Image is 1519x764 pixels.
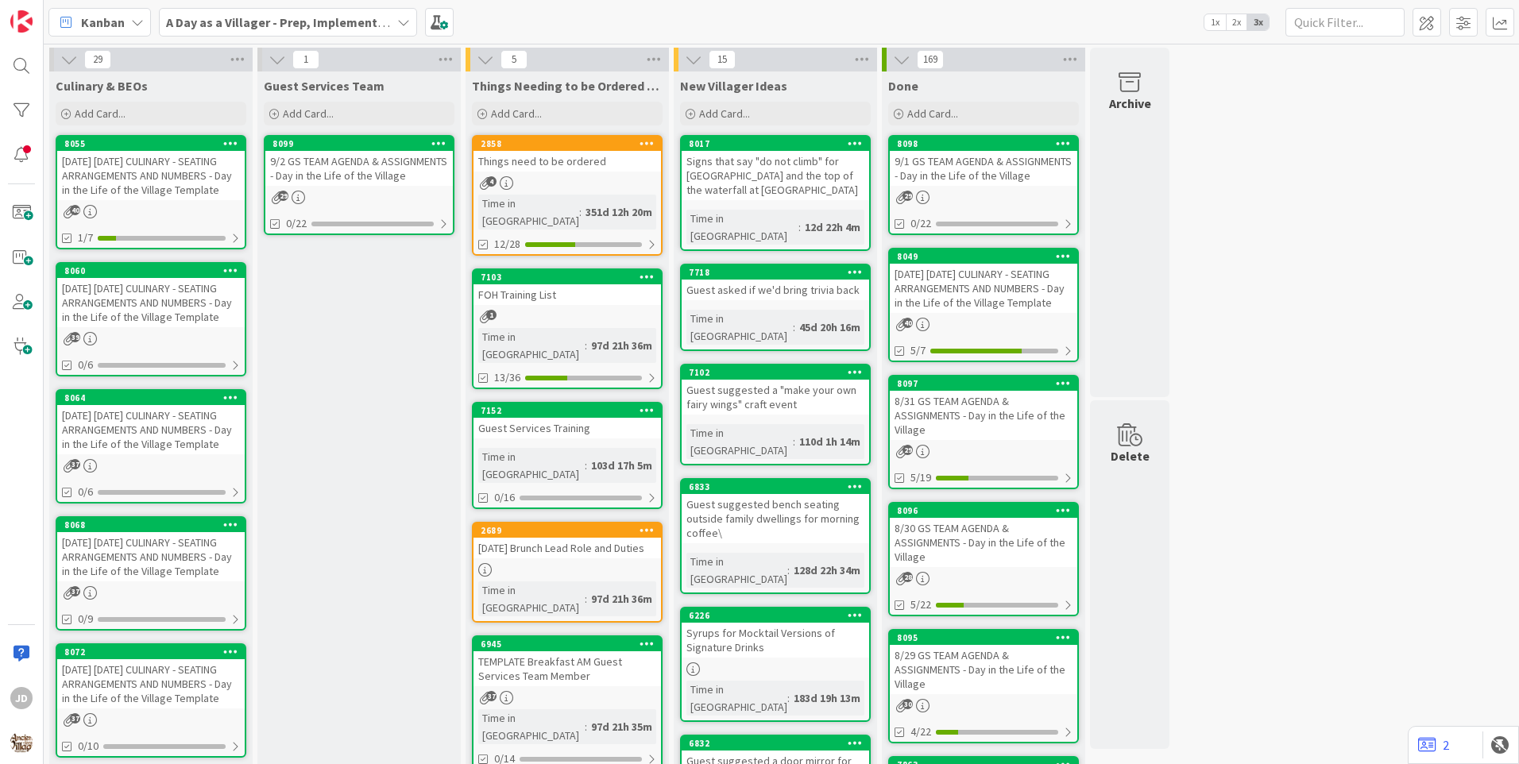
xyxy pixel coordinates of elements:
div: 7102 [689,367,869,378]
div: 9/2 GS TEAM AGENDA & ASSIGNMENTS - Day in the Life of the Village [265,151,453,186]
div: 2689 [481,525,661,536]
div: [DATE] [DATE] CULINARY - SEATING ARRANGEMENTS AND NUMBERS - Day in the Life of the Village Template [57,405,245,454]
div: [DATE] [DATE] CULINARY - SEATING ARRANGEMENTS AND NUMBERS - Day in the Life of the Village Template [890,264,1077,313]
span: 37 [70,459,80,469]
img: Visit kanbanzone.com [10,10,33,33]
div: 8072 [57,645,245,659]
span: 0/22 [910,215,931,232]
a: 6833Guest suggested bench seating outside family dwellings for morning coffee\Time in [GEOGRAPHIC... [680,478,871,594]
div: 8055 [64,138,245,149]
div: 8017Signs that say "do not climb" for [GEOGRAPHIC_DATA] and the top of the waterfall at [GEOGRAPH... [682,137,869,200]
span: 5 [501,50,528,69]
div: 6832 [682,736,869,750]
div: TEMPLATE Breakfast AM Guest Services Team Member [473,651,661,686]
div: [DATE] [DATE] CULINARY - SEATING ARRANGEMENTS AND NUMBERS - Day in the Life of the Village Template [57,278,245,327]
span: 169 [917,50,944,69]
div: 8017 [682,137,869,151]
div: Guest suggested a "make your own fairy wings" craft event [682,380,869,415]
span: 28 [903,572,913,582]
span: 0/6 [78,357,93,373]
span: 37 [70,586,80,596]
span: Add Card... [699,106,750,121]
div: 7152 [473,403,661,418]
span: Kanban [81,13,125,32]
span: : [798,218,801,236]
div: 80958/29 GS TEAM AGENDA & ASSIGNMENTS - Day in the Life of the Village [890,631,1077,694]
div: 128d 22h 34m [790,561,864,579]
div: 12d 22h 4m [801,218,864,236]
span: 29 [903,191,913,201]
div: 45d 20h 16m [795,318,864,336]
div: 8068[DATE] [DATE] CULINARY - SEATING ARRANGEMENTS AND NUMBERS - Day in the Life of the Village Te... [57,518,245,581]
span: 0/9 [78,611,93,627]
div: 6833 [689,481,869,492]
div: 2858 [473,137,661,151]
a: 8049[DATE] [DATE] CULINARY - SEATING ARRANGEMENTS AND NUMBERS - Day in the Life of the Village Te... [888,248,1079,362]
div: 8098 [897,138,1077,149]
div: 8097 [890,376,1077,391]
span: 4 [486,176,497,187]
div: Time in [GEOGRAPHIC_DATA] [478,448,585,483]
a: 2 [1418,735,1449,754]
span: 29 [903,445,913,455]
span: 4/22 [910,723,931,740]
div: 80989/1 GS TEAM AGENDA & ASSIGNMENTS - Day in the Life of the Village [890,137,1077,186]
div: JD [10,687,33,709]
span: New Villager Ideas [680,78,787,94]
div: Archive [1109,94,1151,113]
b: A Day as a Villager - Prep, Implement and Execute [166,14,450,30]
div: Guest Services Training [473,418,661,438]
span: Things Needing to be Ordered - PUT IN CARD, Don't make new card [472,78,663,94]
span: 5/19 [910,469,931,486]
div: 6226Syrups for Mocktail Versions of Signature Drinks [682,608,869,658]
a: 8068[DATE] [DATE] CULINARY - SEATING ARRANGEMENTS AND NUMBERS - Day in the Life of the Village Te... [56,516,246,631]
span: Add Card... [907,106,958,121]
div: 97d 21h 36m [587,337,656,354]
span: Add Card... [75,106,126,121]
span: 1/7 [78,230,93,246]
div: 8/31 GS TEAM AGENDA & ASSIGNMENTS - Day in the Life of the Village [890,391,1077,440]
a: 80999/2 GS TEAM AGENDA & ASSIGNMENTS - Day in the Life of the Village0/22 [264,135,454,235]
div: 2858 [481,138,661,149]
div: 351d 12h 20m [582,203,656,221]
a: 6226Syrups for Mocktail Versions of Signature DrinksTime in [GEOGRAPHIC_DATA]:183d 19h 13m [680,607,871,722]
div: 2858Things need to be ordered [473,137,661,172]
span: 30 [903,699,913,709]
span: 0/16 [494,489,515,506]
div: 8060 [64,265,245,276]
div: Delete [1111,446,1150,465]
span: Add Card... [491,106,542,121]
span: 29 [278,191,288,201]
div: 8055[DATE] [DATE] CULINARY - SEATING ARRANGEMENTS AND NUMBERS - Day in the Life of the Village Te... [57,137,245,200]
span: : [793,433,795,450]
span: 40 [903,318,913,328]
span: 37 [70,713,80,723]
div: 2689[DATE] Brunch Lead Role and Duties [473,523,661,558]
span: Add Card... [283,106,334,121]
div: 97d 21h 35m [587,718,656,735]
a: 8072[DATE] [DATE] CULINARY - SEATING ARRANGEMENTS AND NUMBERS - Day in the Life of the Village Te... [56,643,246,758]
div: 8/29 GS TEAM AGENDA & ASSIGNMENTS - Day in the Life of the Village [890,645,1077,694]
span: 0/10 [78,738,99,754]
div: 183d 19h 13m [790,689,864,707]
span: : [579,203,582,221]
a: 8017Signs that say "do not climb" for [GEOGRAPHIC_DATA] and the top of the waterfall at [GEOGRAPH... [680,135,871,251]
span: 37 [486,691,497,701]
div: 7718 [682,265,869,280]
div: 6226 [682,608,869,623]
a: 7103FOH Training ListTime in [GEOGRAPHIC_DATA]:97d 21h 36m13/36 [472,268,663,389]
div: 8060[DATE] [DATE] CULINARY - SEATING ARRANGEMENTS AND NUMBERS - Day in the Life of the Village Te... [57,264,245,327]
div: [DATE] [DATE] CULINARY - SEATING ARRANGEMENTS AND NUMBERS - Day in the Life of the Village Template [57,659,245,708]
div: 8017 [689,138,869,149]
span: 2x [1226,14,1247,30]
div: 8/30 GS TEAM AGENDA & ASSIGNMENTS - Day in the Life of the Village [890,518,1077,567]
div: 8068 [64,519,245,531]
div: Things need to be ordered [473,151,661,172]
a: 2858Things need to be orderedTime in [GEOGRAPHIC_DATA]:351d 12h 20m12/28 [472,135,663,256]
a: 2689[DATE] Brunch Lead Role and DutiesTime in [GEOGRAPHIC_DATA]:97d 21h 36m [472,522,663,623]
div: Time in [GEOGRAPHIC_DATA] [686,424,793,459]
div: 8096 [890,504,1077,518]
div: 8049 [897,251,1077,262]
span: : [585,590,587,608]
div: 8095 [897,632,1077,643]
